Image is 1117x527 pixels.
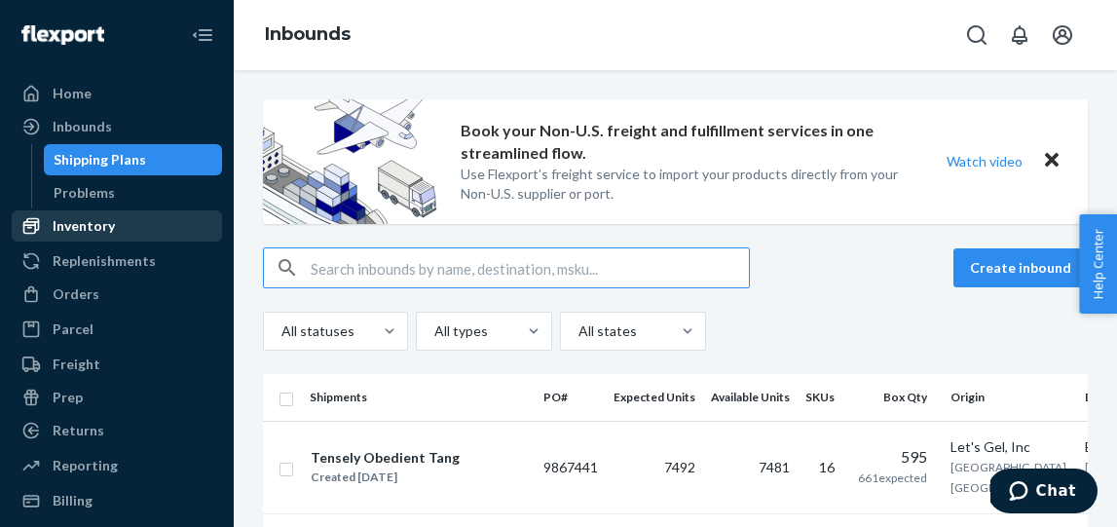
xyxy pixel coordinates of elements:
[44,177,223,208] a: Problems
[311,448,460,468] div: Tensely Obedient Tang
[12,314,222,345] a: Parcel
[12,78,222,109] a: Home
[44,144,223,175] a: Shipping Plans
[950,437,1069,457] div: Let's Gel, Inc
[12,349,222,380] a: Freight
[249,7,366,63] ol: breadcrumbs
[850,374,943,421] th: Box Qty
[953,248,1088,287] button: Create inbound
[461,165,911,204] p: Use Flexport’s freight service to import your products directly from your Non-U.S. supplier or port.
[53,84,92,103] div: Home
[53,320,93,339] div: Parcel
[54,183,115,203] div: Problems
[265,23,351,45] a: Inbounds
[12,111,222,142] a: Inbounds
[461,120,911,165] p: Book your Non-U.S. freight and fulfillment services in one streamlined flow.
[53,491,93,510] div: Billing
[53,284,99,304] div: Orders
[12,382,222,413] a: Prep
[21,25,104,45] img: Flexport logo
[957,16,996,55] button: Open Search Box
[53,456,118,475] div: Reporting
[943,374,1077,421] th: Origin
[12,279,222,310] a: Orders
[53,117,112,136] div: Inbounds
[183,16,222,55] button: Close Navigation
[54,150,146,169] div: Shipping Plans
[432,321,434,341] input: All types
[536,374,606,421] th: PO#
[53,388,83,407] div: Prep
[759,459,790,475] span: 7481
[664,459,695,475] span: 7492
[606,374,703,421] th: Expected Units
[302,374,536,421] th: Shipments
[858,471,927,485] span: 661 expected
[1039,147,1064,175] button: Close
[12,450,222,481] a: Reporting
[577,321,578,341] input: All states
[819,459,835,475] span: 16
[12,415,222,446] a: Returns
[53,216,115,236] div: Inventory
[12,485,222,516] a: Billing
[53,251,156,271] div: Replenishments
[1043,16,1082,55] button: Open account menu
[279,321,281,341] input: All statuses
[703,374,798,421] th: Available Units
[1000,16,1039,55] button: Open notifications
[311,248,749,287] input: Search inbounds by name, destination, msku...
[536,421,606,513] td: 9867441
[311,468,460,487] div: Created [DATE]
[950,460,1069,495] span: [GEOGRAPHIC_DATA], [GEOGRAPHIC_DATA]
[12,245,222,277] a: Replenishments
[798,374,850,421] th: SKUs
[1079,214,1117,314] button: Help Center
[53,355,100,374] div: Freight
[934,147,1035,175] button: Watch video
[12,210,222,242] a: Inventory
[990,469,1098,517] iframe: Opens a widget where you can chat to one of our agents
[858,446,927,469] div: 595
[53,421,104,440] div: Returns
